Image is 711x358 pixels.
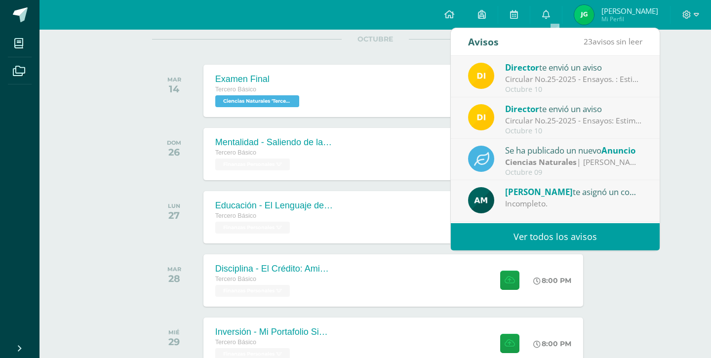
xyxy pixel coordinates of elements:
[505,185,642,198] div: te asignó un comentario en 'LABORATORIO 4: Libro de planillas' para 'Contabilidad'
[167,273,181,284] div: 28
[215,159,290,170] span: Finanzas Personales 'U'
[505,85,642,94] div: Octubre 10
[215,222,290,234] span: Finanzas Personales 'U'
[215,264,334,274] div: Disciplina - El Crédito: Amigo o Enemigo
[167,146,181,158] div: 26
[168,202,180,209] div: LUN
[167,76,181,83] div: MAR
[468,63,494,89] img: f0b35651ae50ff9c693c4cbd3f40c4bb.png
[505,157,577,167] strong: Ciencias Naturales
[505,157,642,168] div: | [PERSON_NAME]
[168,336,180,348] div: 29
[342,35,409,43] span: OCTUBRE
[468,28,499,55] div: Avisos
[167,139,181,146] div: DOM
[215,149,256,156] span: Tercero Básico
[574,5,594,25] img: 024bd0dec99b9116a7f39356871595d1.png
[215,74,302,84] div: Examen Final
[215,137,334,148] div: Mentalidad - Saliendo de la Carrera de la Rata
[215,200,334,211] div: Educación - El Lenguaje del Dinero
[215,339,256,346] span: Tercero Básico
[215,327,334,337] div: Inversión - Mi Portafolio Simulado
[533,276,571,285] div: 8:00 PM
[505,115,642,126] div: Circular No.25-2025 - Ensayos: Estimados padres de familia y/o encargados. Compartimos informació...
[168,329,180,336] div: MIÉ
[505,127,642,135] div: Octubre 10
[505,186,573,198] span: [PERSON_NAME]
[505,61,642,74] div: te envió un aviso
[468,104,494,130] img: f0b35651ae50ff9c693c4cbd3f40c4bb.png
[601,145,635,156] span: Anuncio
[505,62,539,73] span: Director
[505,103,539,115] span: Director
[505,198,642,209] div: Incompleto.
[505,74,642,85] div: Circular No.25-2025 - Ensayos. : Estimados padres de familia y/o encargados. Compartimos informac...
[468,187,494,213] img: 6e92675d869eb295716253c72d38e6e7.png
[167,83,181,95] div: 14
[215,95,299,107] span: Ciencias Naturales 'Tercero Básico B'
[601,6,658,16] span: [PERSON_NAME]
[215,285,290,297] span: Finanzas Personales 'U'
[168,209,180,221] div: 27
[505,102,642,115] div: te envió un aviso
[601,15,658,23] span: Mi Perfil
[584,36,642,47] span: avisos sin leer
[451,223,660,250] a: Ver todos los avisos
[584,36,592,47] span: 23
[215,276,256,282] span: Tercero Básico
[215,86,256,93] span: Tercero Básico
[533,339,571,348] div: 8:00 PM
[215,212,256,219] span: Tercero Básico
[167,266,181,273] div: MAR
[505,144,642,157] div: Se ha publicado un nuevo
[505,168,642,177] div: Octubre 09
